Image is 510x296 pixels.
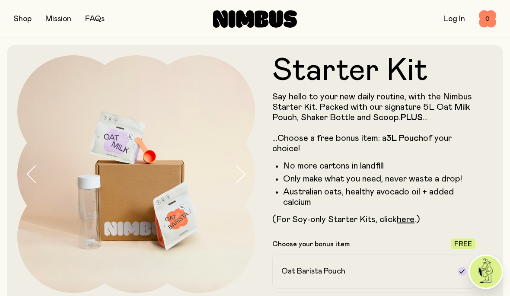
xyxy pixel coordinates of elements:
img: agent [470,256,502,288]
h2: Oat Barista Pouch [281,266,345,277]
li: No more cartons in landfill [283,161,475,171]
a: FAQs [85,15,105,23]
strong: PLUS [401,113,423,122]
h1: Starter Kit [272,55,475,86]
p: (For Soy-only Starter Kits, click .) [272,214,475,225]
li: Only make what you need, never waste a drop! [283,174,475,184]
li: Australian oats, healthy avocado oil + added calcium [283,187,475,207]
strong: 3L [386,134,397,143]
strong: Pouch [399,134,423,143]
button: 0 [479,10,496,28]
a: here [397,215,414,224]
a: Mission [45,15,71,23]
p: Choose your bonus item [272,240,350,248]
span: Free [454,241,472,248]
p: Say hello to your new daily routine, with the Nimbus Starter Kit. Packed with our signature 5L Oa... [272,92,475,154]
a: Log In [443,15,465,23]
